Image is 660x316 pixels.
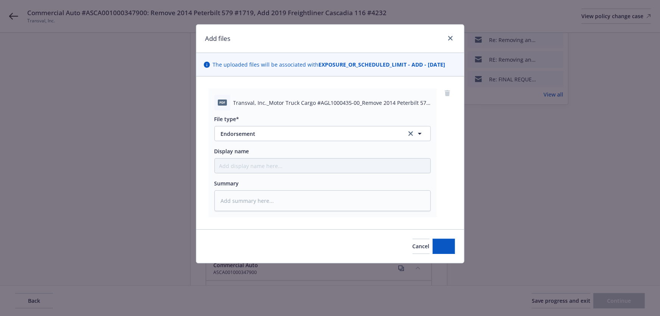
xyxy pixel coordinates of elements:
button: Add files [433,239,455,254]
h1: Add files [205,34,231,44]
span: pdf [218,100,227,105]
button: Cancel [413,239,430,254]
span: Cancel [413,243,430,250]
a: remove [443,89,452,98]
span: The uploaded files will be associated with [213,61,446,68]
strong: EXPOSURE_OR_SCHEDULED_LIMIT - ADD - [DATE] [319,61,446,68]
span: Endorsement [221,130,396,138]
span: File type* [214,115,239,123]
span: Transval, Inc._Motor Truck Cargo #AGL1000435-00_Remove 2014 Peterbilt 579 #1719 and Add 2019 Frei... [233,99,431,107]
a: clear selection [406,129,415,138]
span: Summary [214,180,239,187]
input: Add display name here... [215,159,430,173]
span: Display name [214,148,249,155]
a: close [446,34,455,43]
button: Endorsementclear selection [214,126,431,141]
span: Add files [433,243,455,250]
